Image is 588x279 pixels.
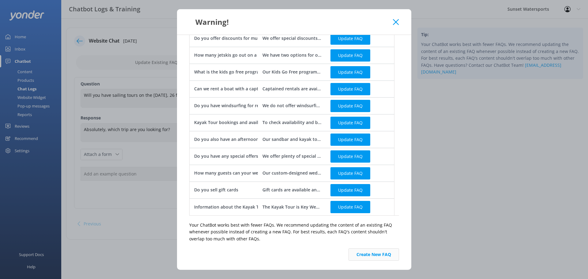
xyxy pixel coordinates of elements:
div: Do you sell gift cards [194,187,238,193]
div: row [189,182,394,198]
button: Update FAQ [330,133,370,145]
div: row [189,81,394,97]
div: Do you also have an afternoon/evening sandbar and kayak tour? [194,136,330,143]
div: Can we rent a boat with a captain [194,85,265,92]
div: row [189,47,394,64]
button: Update FAQ [330,167,370,179]
div: row [189,198,394,215]
div: row [189,114,394,131]
div: Our custom-designed wedding boats can host up to 149 guests, making them perfect for intimate gat... [262,170,321,176]
div: We offer special discounts when you book multiple trips. After you add your first trip to your ca... [262,35,321,42]
div: Do you offer discounts for multiple trips [194,35,279,42]
button: Update FAQ [330,201,370,213]
div: Kayak Tour bookings and availability [194,119,271,126]
div: What is the kids go free program [194,69,263,75]
p: Your ChatBot works best with fewer FAQs. We recommend updating the content of an existing FAQ whe... [189,222,399,242]
div: row [189,64,394,81]
div: row [189,148,394,165]
button: Update FAQ [330,32,370,44]
div: We have two options for our jetski tours. Our main location at [GEOGRAPHIC_DATA] has up to 15 jet... [262,52,321,58]
div: To check availability and book the Key West Kayak Tour, head to [URL][DOMAIN_NAME] [262,119,321,126]
button: Update FAQ [330,116,370,129]
div: We do not offer windsurfing but we do rent kayaks, paddleboards and more right from [PERSON_NAME]... [262,102,321,109]
div: row [189,30,394,47]
div: row [189,131,394,148]
button: Update FAQ [330,150,370,162]
div: How many jetskis go out on a tour? [194,52,269,58]
div: Information about the Kayak Tour [194,204,266,210]
div: How many guests can your wedding boats accommodate? [194,170,316,176]
div: Our Kids Go Free program lets children ages [DEMOGRAPHIC_DATA] and under join select Sunset Water... [262,69,321,75]
button: Create New FAQ [349,248,399,261]
div: row [189,165,394,182]
div: Do you have any special offers [194,153,258,160]
div: Captained rentals are available for an additional fee. Captains must be reserved at least 3 days ... [262,85,321,92]
button: Close [393,19,399,25]
div: We offer plenty of special deals to help you save. Our early bird discounts give you great saving... [262,153,321,160]
button: Update FAQ [330,83,370,95]
div: row [189,97,394,114]
button: Update FAQ [330,100,370,112]
div: Warning! [189,17,393,27]
div: Gift cards are available and can be purchased at [URL][DOMAIN_NAME]. They make a great option for... [262,187,321,193]
button: Update FAQ [330,184,370,196]
div: Our sandbar and kayak tour leaves daily at 11am. We do have a sandbar trip that includes dolphin ... [262,136,321,143]
div: The Kayak Tour is Key West’s only boat-access eco adventure, taking you to remote areas of the [U... [262,204,321,210]
button: Update FAQ [330,49,370,61]
button: Update FAQ [330,66,370,78]
div: Do you have windsurfing for rent? [194,102,266,109]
